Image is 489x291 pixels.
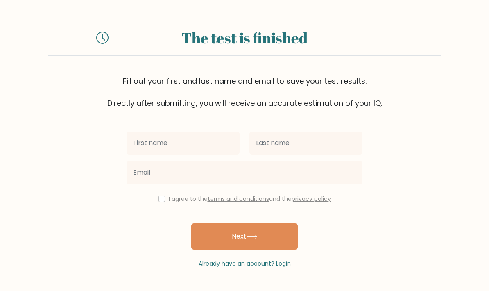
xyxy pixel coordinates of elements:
div: The test is finished [118,27,371,49]
button: Next [191,223,298,250]
a: Already have an account? Login [199,259,291,268]
input: Last name [249,132,362,155]
a: privacy policy [292,195,331,203]
input: First name [127,132,240,155]
div: Fill out your first and last name and email to save your test results. Directly after submitting,... [48,75,441,109]
input: Email [127,161,362,184]
label: I agree to the and the [169,195,331,203]
a: terms and conditions [208,195,269,203]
